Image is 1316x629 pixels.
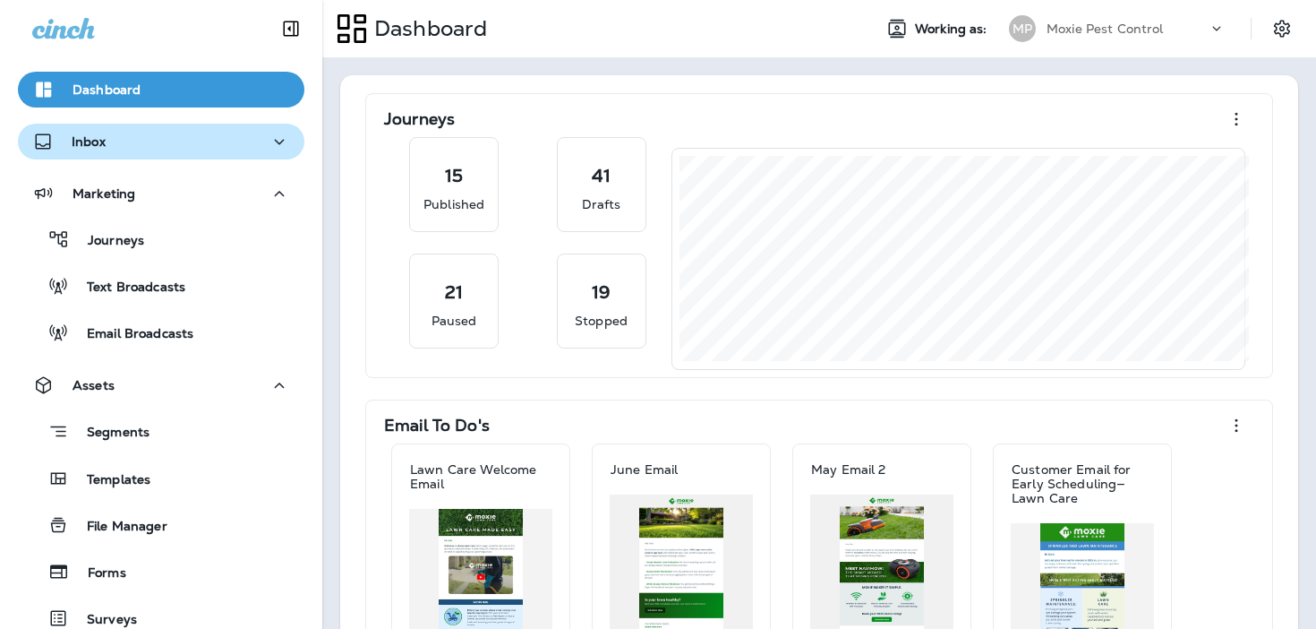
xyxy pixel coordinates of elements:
[18,72,304,108] button: Dashboard
[432,312,477,330] p: Paused
[73,186,135,201] p: Marketing
[18,220,304,258] button: Journeys
[592,167,611,185] p: 41
[70,233,144,250] p: Journeys
[69,280,185,297] p: Text Broadcasts
[69,519,167,536] p: File Manager
[384,110,455,128] p: Journeys
[811,462,886,477] p: May Email 2
[575,312,628,330] p: Stopped
[410,462,551,491] p: Lawn Care Welcome Email
[18,367,304,403] button: Assets
[445,283,463,301] p: 21
[1009,15,1036,42] div: MP
[1266,13,1298,45] button: Settings
[69,425,150,443] p: Segments
[18,460,304,497] button: Templates
[266,11,316,47] button: Collapse Sidebar
[592,283,611,301] p: 19
[1047,22,1164,36] p: Moxie Pest Control
[384,417,490,435] p: Email To Do's
[18,412,304,451] button: Segments
[73,378,115,392] p: Assets
[367,15,487,42] p: Dashboard
[69,612,137,629] p: Surveys
[1012,462,1153,505] p: Customer Email for Early Scheduling—Lawn Care
[18,176,304,211] button: Marketing
[72,134,106,149] p: Inbox
[915,22,991,37] span: Working as:
[69,472,150,489] p: Templates
[18,314,304,351] button: Email Broadcasts
[18,506,304,544] button: File Manager
[423,195,484,213] p: Published
[69,326,193,343] p: Email Broadcasts
[18,124,304,159] button: Inbox
[70,565,126,582] p: Forms
[18,553,304,590] button: Forms
[18,267,304,305] button: Text Broadcasts
[582,195,621,213] p: Drafts
[611,462,678,477] p: June Email
[445,167,463,185] p: 15
[73,82,141,97] p: Dashboard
